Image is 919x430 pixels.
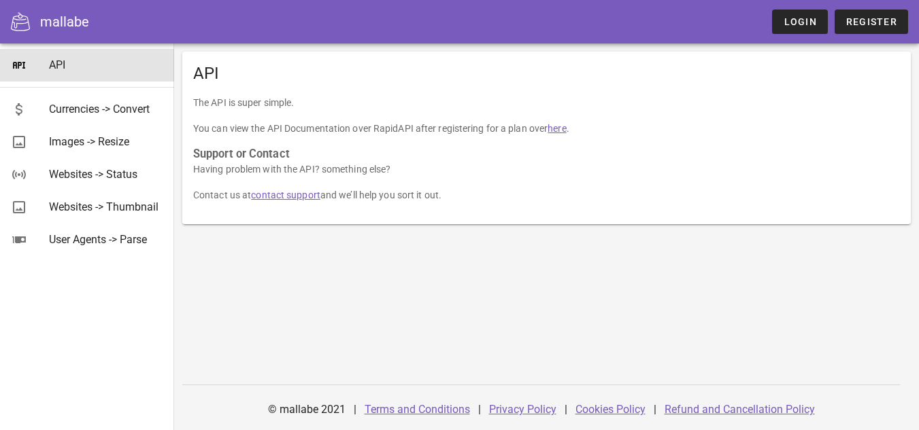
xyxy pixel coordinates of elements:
[49,200,163,213] div: Websites -> Thumbnail
[565,393,567,426] div: |
[548,123,566,134] a: here
[772,10,827,34] a: Login
[193,162,900,177] p: Having problem with the API? something else?
[49,168,163,181] div: Websites -> Status
[846,16,897,27] span: Register
[193,147,900,162] h3: Support or Contact
[478,393,481,426] div: |
[783,16,816,27] span: Login
[365,403,470,416] a: Terms and Conditions
[654,393,656,426] div: |
[193,121,900,136] p: You can view the API Documentation over RapidAPI after registering for a plan over .
[193,95,900,110] p: The API is super simple.
[49,233,163,246] div: User Agents -> Parse
[182,52,911,95] div: API
[193,187,900,202] p: Contact us at and we’ll help you sort it out.
[665,403,815,416] a: Refund and Cancellation Policy
[49,58,163,71] div: API
[251,190,320,200] a: contact support
[835,10,908,34] a: Register
[354,393,356,426] div: |
[40,12,89,32] div: mallabe
[489,403,556,416] a: Privacy Policy
[49,103,163,115] div: Currencies -> Convert
[260,393,354,426] div: © mallabe 2021
[575,403,646,416] a: Cookies Policy
[49,135,163,148] div: Images -> Resize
